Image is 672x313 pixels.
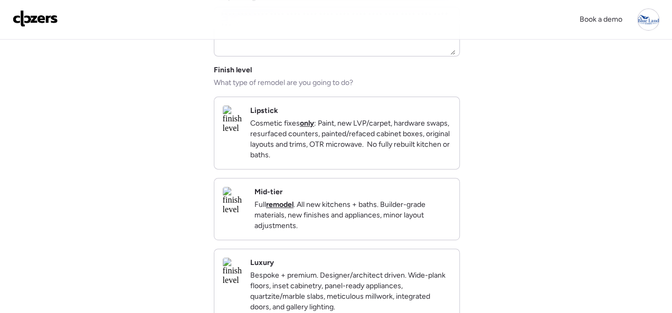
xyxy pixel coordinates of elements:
span: Book a demo [580,15,622,24]
img: Logo [13,10,58,27]
strong: remodel [266,200,294,209]
span: What type of remodel are you going to do? [214,78,353,88]
strong: only [300,119,314,128]
span: Finish level [214,65,252,75]
h2: Mid-tier [254,187,282,197]
p: Cosmetic fixes : Paint, new LVP/carpet, hardware swaps, resurfaced counters, painted/refaced cabi... [250,118,451,160]
p: Bespoke + premium. Designer/architect driven. Wide-plank floors, inset cabinetry, panel-ready app... [250,270,451,312]
img: finish level [223,187,246,214]
img: finish level [223,258,242,285]
h2: Lipstick [250,106,278,116]
p: Full . All new kitchens + baths. Builder-grade materials, new finishes and appliances, minor layo... [254,200,451,231]
img: finish level [223,106,242,133]
h2: Luxury [250,258,274,268]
